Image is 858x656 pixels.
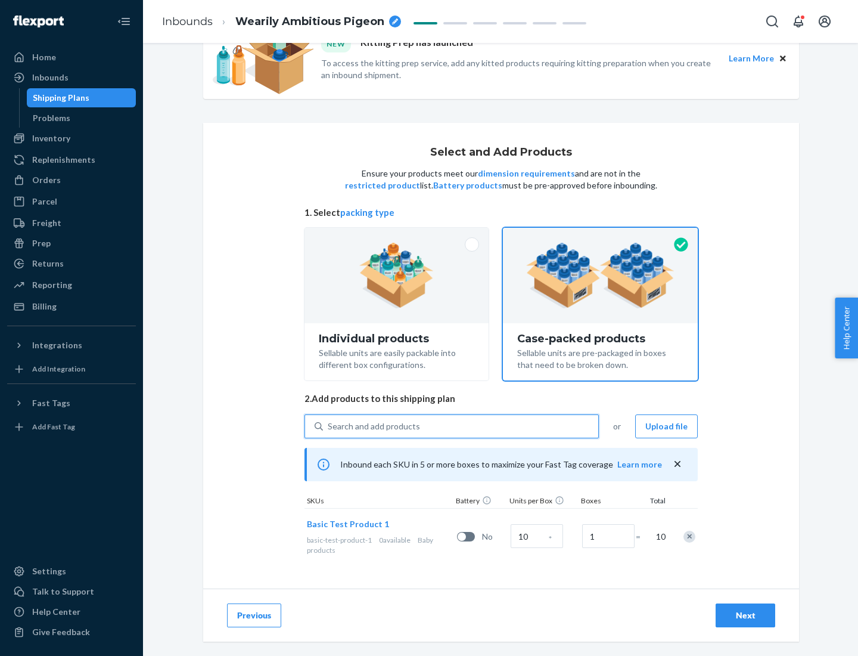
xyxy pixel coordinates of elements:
[7,582,136,601] a: Talk to Support
[7,360,136,379] a: Add Integration
[32,237,51,249] div: Prep
[511,524,563,548] input: Case Quantity
[360,36,473,52] p: Kitting Prep has launched
[7,48,136,67] a: Home
[32,174,61,186] div: Orders
[526,243,674,308] img: case-pack.59cecea509d18c883b923b81aeac6d0b.png
[112,10,136,33] button: Close Navigation
[32,279,72,291] div: Reporting
[32,72,69,83] div: Inbounds
[582,524,635,548] input: Number of boxes
[7,623,136,642] button: Give Feedback
[729,52,774,65] button: Learn More
[7,68,136,87] a: Inbounds
[321,57,718,81] p: To access the kitting prep service, add any kitted products requiring kitting preparation when yo...
[33,112,70,124] div: Problems
[638,496,668,508] div: Total
[507,496,579,508] div: Units per Box
[27,88,136,107] a: Shipping Plans
[635,414,698,438] button: Upload file
[32,339,82,351] div: Integrations
[32,397,70,409] div: Fast Tags
[359,243,434,308] img: individual-pack.facf35554cb0f1810c75b2bd6df2d64e.png
[13,16,64,27] img: Flexport logo
[32,586,94,598] div: Talk to Support
[32,606,80,618] div: Help Center
[307,535,452,555] div: Baby products
[227,604,281,627] button: Previous
[7,171,136,190] a: Orders
[32,626,90,638] div: Give Feedback
[304,392,698,405] span: 2. Add products to this shipping plan
[7,192,136,211] a: Parcel
[482,531,506,543] span: No
[813,10,837,33] button: Open account menu
[162,15,213,28] a: Inbounds
[307,518,389,530] button: Basic Test Product 1
[340,206,394,219] button: packing type
[683,531,695,543] div: Remove Item
[7,417,136,437] a: Add Fast Tag
[319,345,474,371] div: Sellable units are easily packable into different box configurations.
[304,496,453,508] div: SKUs
[32,132,70,144] div: Inventory
[379,536,411,544] span: 0 available
[7,276,136,295] a: Reporting
[636,531,648,543] span: =
[32,196,57,208] div: Parcel
[478,168,575,180] button: dimension requirements
[32,301,57,312] div: Billing
[32,154,95,166] div: Replenishments
[579,496,638,508] div: Boxes
[835,298,858,358] button: Help Center
[328,420,420,432] div: Search and add products
[7,336,136,355] button: Integrations
[453,496,507,508] div: Battery
[726,609,765,621] div: Next
[345,180,420,191] button: restricted product
[7,150,136,169] a: Replenishments
[304,206,698,219] span: 1. Select
[27,109,136,128] a: Problems
[32,217,61,229] div: Freight
[760,10,784,33] button: Open Search Box
[7,254,136,273] a: Returns
[654,531,666,543] span: 10
[7,562,136,581] a: Settings
[517,333,683,345] div: Case-packed products
[33,92,89,104] div: Shipping Plans
[613,420,621,432] span: or
[786,10,810,33] button: Open notifications
[153,4,411,39] ol: breadcrumbs
[307,519,389,529] span: Basic Test Product 1
[433,180,502,191] button: Battery products
[7,234,136,253] a: Prep
[7,394,136,413] button: Fast Tags
[7,297,136,316] a: Billing
[32,422,75,432] div: Add Fast Tag
[517,345,683,371] div: Sellable units are pre-packaged in boxes that need to be broken down.
[304,448,698,481] div: Inbound each SKU in 5 or more boxes to maximize your Fast Tag coverage
[307,536,372,544] span: basic-test-product-1
[32,258,64,270] div: Returns
[32,565,66,577] div: Settings
[344,168,658,191] p: Ensure your products meet our and are not in the list. must be pre-approved before inbounding.
[32,51,56,63] div: Home
[776,52,789,65] button: Close
[235,14,384,30] span: Wearily Ambitious Pigeon
[7,602,136,621] a: Help Center
[321,36,351,52] div: NEW
[7,213,136,233] a: Freight
[32,364,85,374] div: Add Integration
[617,459,662,471] button: Learn more
[319,333,474,345] div: Individual products
[672,458,683,471] button: close
[7,129,136,148] a: Inventory
[716,604,775,627] button: Next
[430,147,572,159] h1: Select and Add Products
